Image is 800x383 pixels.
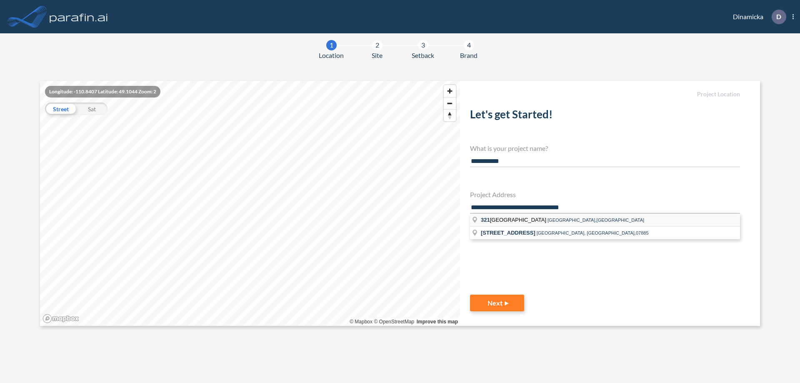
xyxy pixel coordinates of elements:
span: Location [319,50,344,60]
div: 3 [418,40,428,50]
span: Brand [460,50,477,60]
div: 4 [464,40,474,50]
canvas: Map [40,81,460,326]
a: Improve this map [417,319,458,325]
h4: Project Address [470,190,740,198]
div: 1 [326,40,337,50]
button: Reset bearing to north [444,109,456,121]
span: 321 [481,217,490,223]
p: D [776,13,781,20]
button: Zoom in [444,85,456,97]
h2: Let's get Started! [470,108,740,124]
button: Zoom out [444,97,456,109]
span: Reset bearing to north [444,110,456,121]
div: Sat [76,103,107,115]
div: Dinamicka [720,10,794,24]
div: Street [45,103,76,115]
span: [GEOGRAPHIC_DATA],[GEOGRAPHIC_DATA] [547,218,644,223]
h5: Project Location [470,91,740,98]
img: logo [48,8,110,25]
span: Site [372,50,382,60]
span: [GEOGRAPHIC_DATA], [GEOGRAPHIC_DATA],07885 [537,230,649,235]
div: Longitude: -110.8407 Latitude: 49.1044 Zoom: 2 [45,86,160,98]
a: Mapbox homepage [42,314,79,323]
h4: What is your project name? [470,144,740,152]
a: Mapbox [350,319,372,325]
span: Setback [412,50,434,60]
div: 2 [372,40,382,50]
span: [GEOGRAPHIC_DATA] [481,217,547,223]
button: Next [470,295,524,311]
a: OpenStreetMap [374,319,414,325]
span: [STREET_ADDRESS] [481,230,535,236]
